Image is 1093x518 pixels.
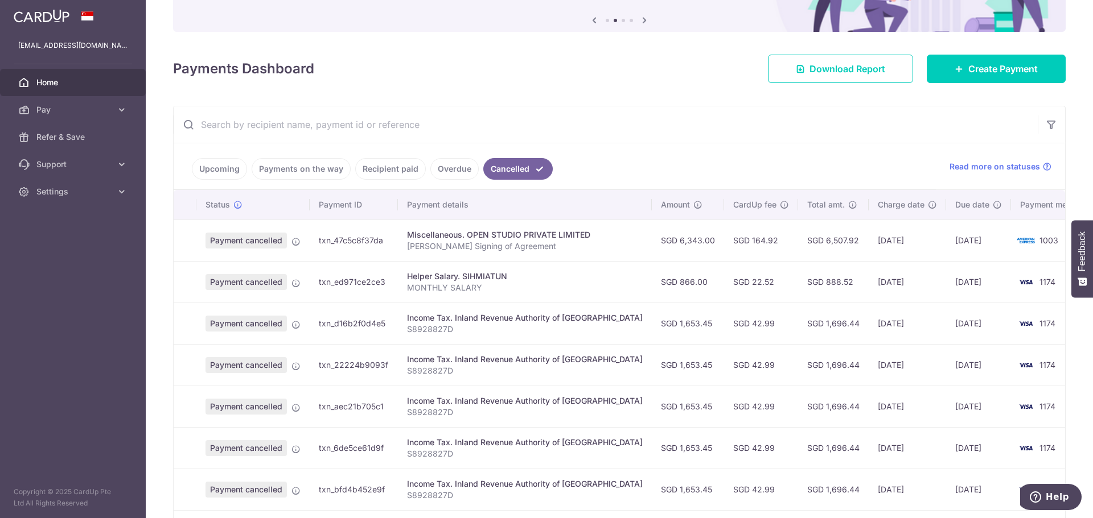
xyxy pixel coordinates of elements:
span: Due date [955,199,989,210]
span: Payment cancelled [206,482,287,498]
td: SGD 22.52 [724,261,798,302]
span: 1003 [1039,235,1058,245]
td: SGD 1,653.45 [652,469,724,510]
a: Recipient paid [355,158,426,180]
a: Cancelled [483,158,553,180]
img: Bank Card [1014,358,1037,372]
a: Upcoming [192,158,247,180]
td: [DATE] [869,302,946,344]
span: Payment cancelled [206,233,287,248]
td: txn_6de5ce61d9f [310,427,398,469]
span: Feedback [1077,231,1087,271]
span: Refer & Save [36,131,112,143]
span: Payment cancelled [206,399,287,415]
td: SGD 1,696.44 [798,386,869,427]
td: [DATE] [946,302,1011,344]
span: 1174 [1039,318,1055,328]
span: Pay [36,104,112,115]
td: [DATE] [946,261,1011,302]
th: Payment ID [310,190,398,219]
div: Income Tax. Inland Revenue Authority of [GEOGRAPHIC_DATA] [407,395,643,407]
td: [DATE] [869,386,946,427]
td: txn_22224b9093f [310,344,398,386]
th: Payment details [398,190,652,219]
a: Payments on the way [252,158,351,180]
div: Miscellaneous. OPEN STUDIO PRIVATE LIMITED [407,229,643,241]
td: SGD 1,696.44 [798,427,869,469]
td: txn_47c5c8f37da [310,219,398,261]
td: [DATE] [946,386,1011,427]
td: [DATE] [869,261,946,302]
div: Income Tax. Inland Revenue Authority of [GEOGRAPHIC_DATA] [407,478,643,490]
td: [DATE] [946,344,1011,386]
div: Income Tax. Inland Revenue Authority of [GEOGRAPHIC_DATA] [407,437,643,448]
iframe: Opens a widget where you can find more information [1020,484,1082,512]
span: 1174 [1039,360,1055,370]
td: SGD 42.99 [724,427,798,469]
td: SGD 1,653.45 [652,427,724,469]
span: Charge date [878,199,924,210]
td: SGD 42.99 [724,386,798,427]
td: SGD 1,653.45 [652,386,724,427]
img: Bank Card [1014,483,1037,496]
td: SGD 164.92 [724,219,798,261]
a: Read more on statuses [950,161,1051,172]
p: [PERSON_NAME] Signing of Agreement [407,241,643,252]
td: SGD 6,343.00 [652,219,724,261]
span: Amount [661,199,690,210]
img: Bank Card [1014,400,1037,413]
div: Income Tax. Inland Revenue Authority of [GEOGRAPHIC_DATA] [407,354,643,365]
img: CardUp [14,9,69,23]
p: S8928827D [407,324,643,335]
td: txn_aec21b705c1 [310,386,398,427]
p: S8928827D [407,407,643,418]
td: SGD 1,696.44 [798,469,869,510]
p: S8928827D [407,365,643,376]
span: 1174 [1039,443,1055,453]
td: SGD 866.00 [652,261,724,302]
span: 1174 [1039,277,1055,287]
span: Status [206,199,230,210]
td: SGD 42.99 [724,344,798,386]
td: SGD 1,696.44 [798,302,869,344]
td: [DATE] [869,469,946,510]
img: Bank Card [1014,275,1037,289]
td: txn_bfd4b452e9f [310,469,398,510]
td: SGD 42.99 [724,469,798,510]
td: SGD 6,507.92 [798,219,869,261]
td: [DATE] [869,219,946,261]
span: Total amt. [807,199,845,210]
span: Settings [36,186,112,197]
span: CardUp fee [733,199,776,210]
span: Payment cancelled [206,316,287,331]
button: Feedback - Show survey [1071,220,1093,297]
a: Overdue [430,158,479,180]
p: S8928827D [407,448,643,459]
span: Home [36,77,112,88]
a: Create Payment [927,55,1066,83]
span: Payment cancelled [206,357,287,373]
p: [EMAIL_ADDRESS][DOMAIN_NAME] [18,40,128,51]
p: S8928827D [407,490,643,501]
span: Payment cancelled [206,440,287,456]
p: MONTHLY SALARY [407,282,643,293]
td: txn_d16b2f0d4e5 [310,302,398,344]
span: 1174 [1039,401,1055,411]
td: [DATE] [946,427,1011,469]
div: Income Tax. Inland Revenue Authority of [GEOGRAPHIC_DATA] [407,312,643,324]
td: txn_ed971ce2ce3 [310,261,398,302]
td: SGD 888.52 [798,261,869,302]
td: SGD 1,696.44 [798,344,869,386]
td: [DATE] [946,469,1011,510]
td: SGD 42.99 [724,302,798,344]
img: Bank Card [1014,234,1037,247]
span: Create Payment [968,62,1038,76]
span: Read more on statuses [950,161,1040,172]
h4: Payments Dashboard [173,59,314,79]
input: Search by recipient name, payment id or reference [174,106,1038,143]
td: [DATE] [869,344,946,386]
span: Download Report [810,62,885,76]
span: Payment cancelled [206,274,287,290]
td: [DATE] [946,219,1011,261]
